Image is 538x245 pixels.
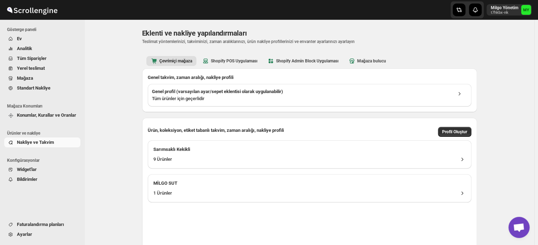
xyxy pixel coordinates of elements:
[153,190,172,197] div: 1 Ürünler
[17,112,76,118] span: Konumlar, Kurallar ve Oranlar
[4,137,80,147] button: Nakliye ve Takvim
[7,158,81,163] span: Konfigürasyonlar
[17,177,37,182] span: Bildirimler
[4,44,80,54] button: Analitik
[17,140,54,145] span: Nakliye ve Takvim
[17,232,32,237] span: Ayarlar
[17,85,50,91] span: Standart Nakliye
[491,5,518,11] p: Milgo Yönetim
[348,57,386,65] b: Mağaza bulucu
[7,130,81,136] span: Ürünler ve nakliye
[17,46,32,51] span: Analitik
[17,167,37,172] span: Widget'lar
[17,56,47,61] span: Tüm Siparişler
[17,75,33,81] span: Mağaza
[153,156,172,163] div: 9 Ürünler
[148,127,284,137] p: Ürün, koleksiyon, etiket tabanlı takvim, zaman aralığı, nakliye profili
[148,74,471,81] h3: Genel takvim, zaman aralığı, nakliye profili
[4,165,80,174] button: Widget'lar
[4,174,80,184] button: Bildirimler
[438,127,471,137] button: Profil Oluştur
[142,29,247,37] span: Eklenti ve nakliye yapılandırmaları
[17,36,22,41] span: Ev
[153,146,466,153] h3: Sarımsaklı Kekikli
[6,1,59,19] img: ScrollEngine
[7,27,81,32] span: Gösterge paneli
[153,180,466,187] h3: MİLGO SUT
[487,4,532,16] button: User menu
[17,66,45,71] span: Yerel teslimat
[202,57,257,65] b: Shopify POS Uygulaması
[4,34,80,44] button: Ev
[508,217,530,238] div: Açık sohbet
[4,110,80,120] button: Konumlar, Kurallar ve Oranlar
[491,11,518,15] p: t7hkbx-nk
[151,57,192,65] b: Çevrimiçi mağaza
[4,229,80,239] button: Ayarlar
[442,129,467,135] span: Profil Oluştur
[4,54,80,63] button: Tüm Siparişler
[142,39,413,44] p: Teslimat yöntemlerinizi, takviminizi, zaman aralıklarınızı, ürün nakliye profillerinizi ve envant...
[152,95,452,102] div: Tüm ürünler için geçerlidir
[4,220,80,229] button: Faturalandırma planları
[267,57,338,65] b: Shopify Admin Block Uygulaması
[523,8,529,12] text: MY
[152,88,452,95] h3: Genel profil (varsayılan ayar/sepet eklentisi olarak uygulanabilir)
[17,222,64,227] span: Faturalandırma planları
[7,103,81,109] span: Mağaza Konumları
[521,5,531,15] span: Milgo Yönetim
